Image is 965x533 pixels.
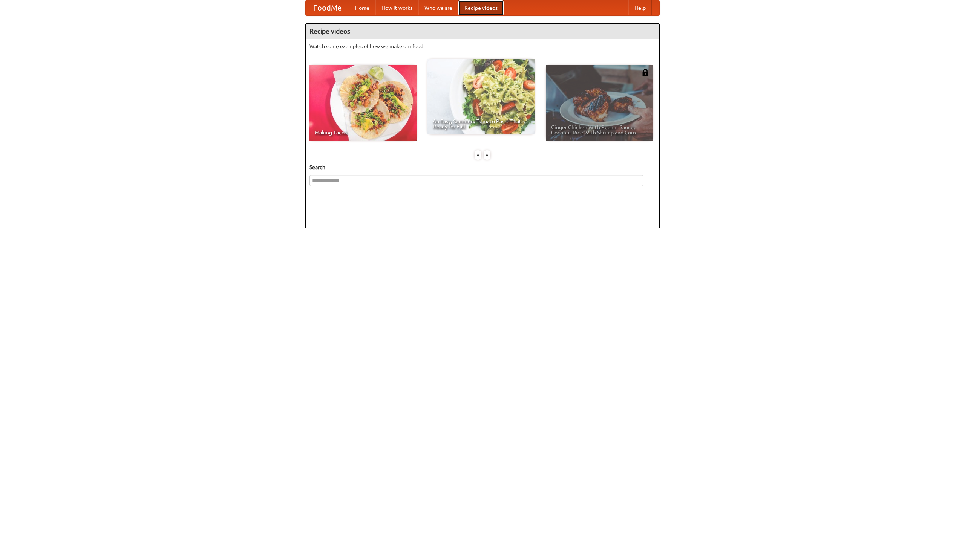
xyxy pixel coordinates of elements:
img: 483408.png [642,69,649,76]
a: Home [349,0,375,15]
span: Making Tacos [315,130,411,135]
a: Making Tacos [309,65,417,141]
h5: Search [309,163,656,171]
div: « [475,150,481,160]
a: How it works [375,0,418,15]
a: FoodMe [306,0,349,15]
a: Who we are [418,0,458,15]
h4: Recipe videos [306,24,659,39]
p: Watch some examples of how we make our food! [309,43,656,50]
a: Help [628,0,652,15]
div: » [484,150,490,160]
a: An Easy, Summery Tomato Pasta That's Ready for Fall [427,59,535,134]
a: Recipe videos [458,0,504,15]
span: An Easy, Summery Tomato Pasta That's Ready for Fall [433,119,529,129]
